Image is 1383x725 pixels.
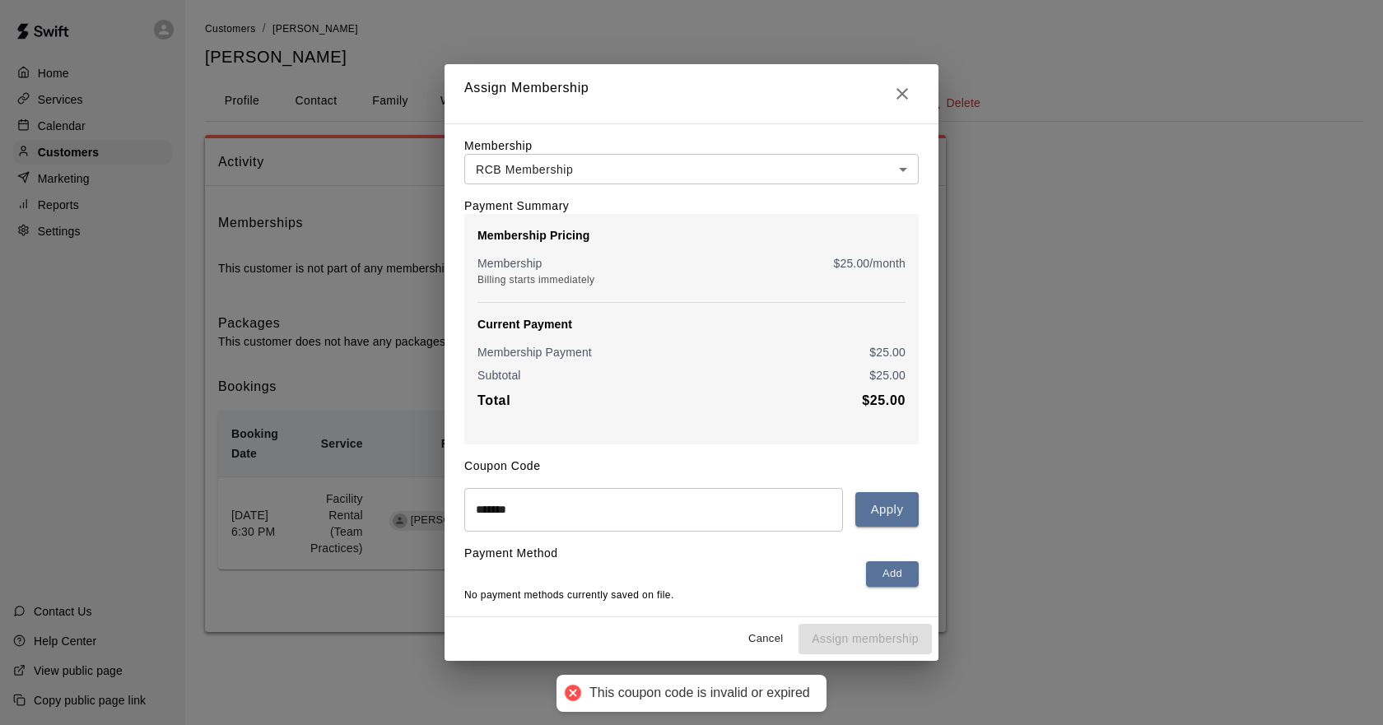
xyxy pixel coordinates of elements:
label: Payment Summary [464,199,569,212]
p: $ 25.00 /month [834,255,906,272]
button: Close [886,77,919,110]
p: $ 25.00 [869,367,906,383]
p: Membership Payment [477,344,592,360]
div: This coupon code is invalid or expired [589,685,810,702]
button: Cancel [739,626,792,652]
label: Membership [464,139,533,152]
p: Membership [477,255,542,272]
span: No payment methods currently saved on file. [464,589,674,601]
div: RCB Membership [464,154,919,184]
b: Total [477,393,510,407]
b: $ 25.00 [862,393,906,407]
p: Subtotal [477,367,521,383]
h2: Assign Membership [445,64,938,123]
label: Payment Method [464,546,558,560]
span: Billing starts immediately [477,274,594,286]
p: Current Payment [477,316,906,332]
p: Membership Pricing [477,227,906,244]
button: Apply [855,492,919,527]
label: Coupon Code [464,459,541,472]
button: Add [866,561,919,587]
p: $ 25.00 [869,344,906,360]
